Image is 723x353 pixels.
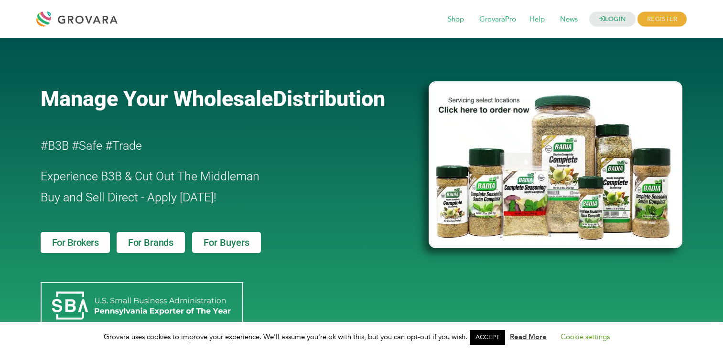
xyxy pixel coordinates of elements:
[41,86,273,111] span: Manage Your Wholesale
[41,86,413,111] a: Manage Your WholesaleDistribution
[553,14,584,25] a: News
[441,11,471,29] span: Shop
[510,332,547,342] a: Read More
[204,238,249,247] span: For Buyers
[473,14,523,25] a: GrovaraPro
[273,86,385,111] span: Distribution
[441,14,471,25] a: Shop
[470,330,505,345] a: ACCEPT
[117,232,185,253] a: For Brands
[52,238,99,247] span: For Brokers
[192,232,261,253] a: For Buyers
[589,12,636,27] a: LOGIN
[41,232,110,253] a: For Brokers
[473,11,523,29] span: GrovaraPro
[128,238,173,247] span: For Brands
[41,190,216,204] span: Buy and Sell Direct - Apply [DATE]!
[41,169,259,183] span: Experience B3B & Cut Out The Middleman
[523,11,551,29] span: Help
[553,11,584,29] span: News
[41,135,374,156] h2: #B3B #Safe #Trade
[637,12,687,27] span: REGISTER
[561,332,610,342] a: Cookie settings
[523,14,551,25] a: Help
[104,332,619,342] span: Grovara uses cookies to improve your experience. We'll assume you're ok with this, but you can op...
